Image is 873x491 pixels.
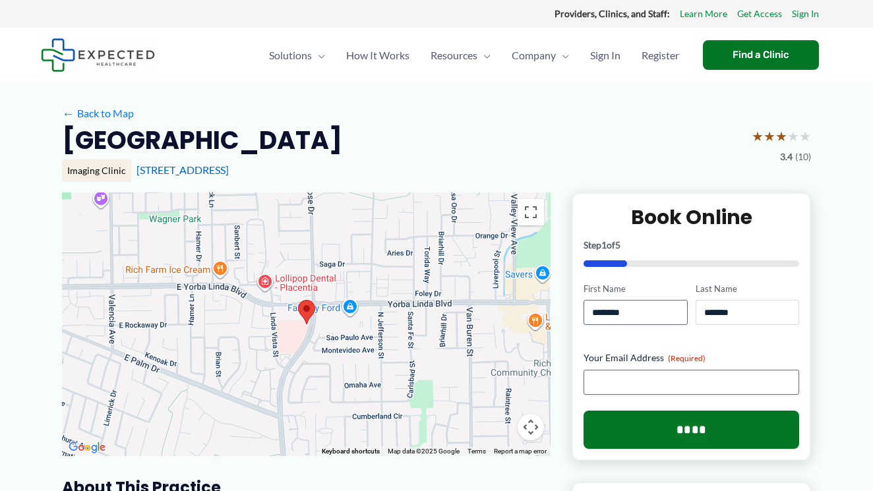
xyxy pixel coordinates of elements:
[269,32,312,78] span: Solutions
[752,124,764,148] span: ★
[555,8,670,19] strong: Providers, Clinics, and Staff:
[703,40,819,70] a: Find a Clinic
[477,32,491,78] span: Menu Toggle
[737,5,782,22] a: Get Access
[799,124,811,148] span: ★
[512,32,556,78] span: Company
[258,32,336,78] a: SolutionsMenu Toggle
[584,241,799,250] p: Step of
[501,32,580,78] a: CompanyMenu Toggle
[336,32,420,78] a: How It Works
[668,353,706,363] span: (Required)
[775,124,787,148] span: ★
[584,351,799,364] label: Your Email Address
[764,124,775,148] span: ★
[696,283,799,295] label: Last Name
[62,124,342,156] h2: [GEOGRAPHIC_DATA]
[556,32,569,78] span: Menu Toggle
[62,103,134,123] a: ←Back to Map
[431,32,477,78] span: Resources
[62,107,75,119] span: ←
[795,148,811,165] span: (10)
[518,199,544,225] button: Toggle fullscreen view
[136,163,229,176] a: [STREET_ADDRESS]
[346,32,409,78] span: How It Works
[584,283,687,295] label: First Name
[518,414,544,440] button: Map camera controls
[680,5,727,22] a: Learn More
[780,148,793,165] span: 3.4
[388,448,460,455] span: Map data ©2025 Google
[590,32,620,78] span: Sign In
[615,239,620,250] span: 5
[41,38,155,72] img: Expected Healthcare Logo - side, dark font, small
[584,204,799,230] h2: Book Online
[62,159,131,182] div: Imaging Clinic
[580,32,631,78] a: Sign In
[631,32,690,78] a: Register
[642,32,679,78] span: Register
[601,239,607,250] span: 1
[258,32,690,78] nav: Primary Site Navigation
[322,447,380,456] button: Keyboard shortcuts
[467,448,486,455] a: Terms (opens in new tab)
[787,124,799,148] span: ★
[420,32,501,78] a: ResourcesMenu Toggle
[65,439,109,456] a: Open this area in Google Maps (opens a new window)
[494,448,547,455] a: Report a map error
[312,32,325,78] span: Menu Toggle
[792,5,819,22] a: Sign In
[65,439,109,456] img: Google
